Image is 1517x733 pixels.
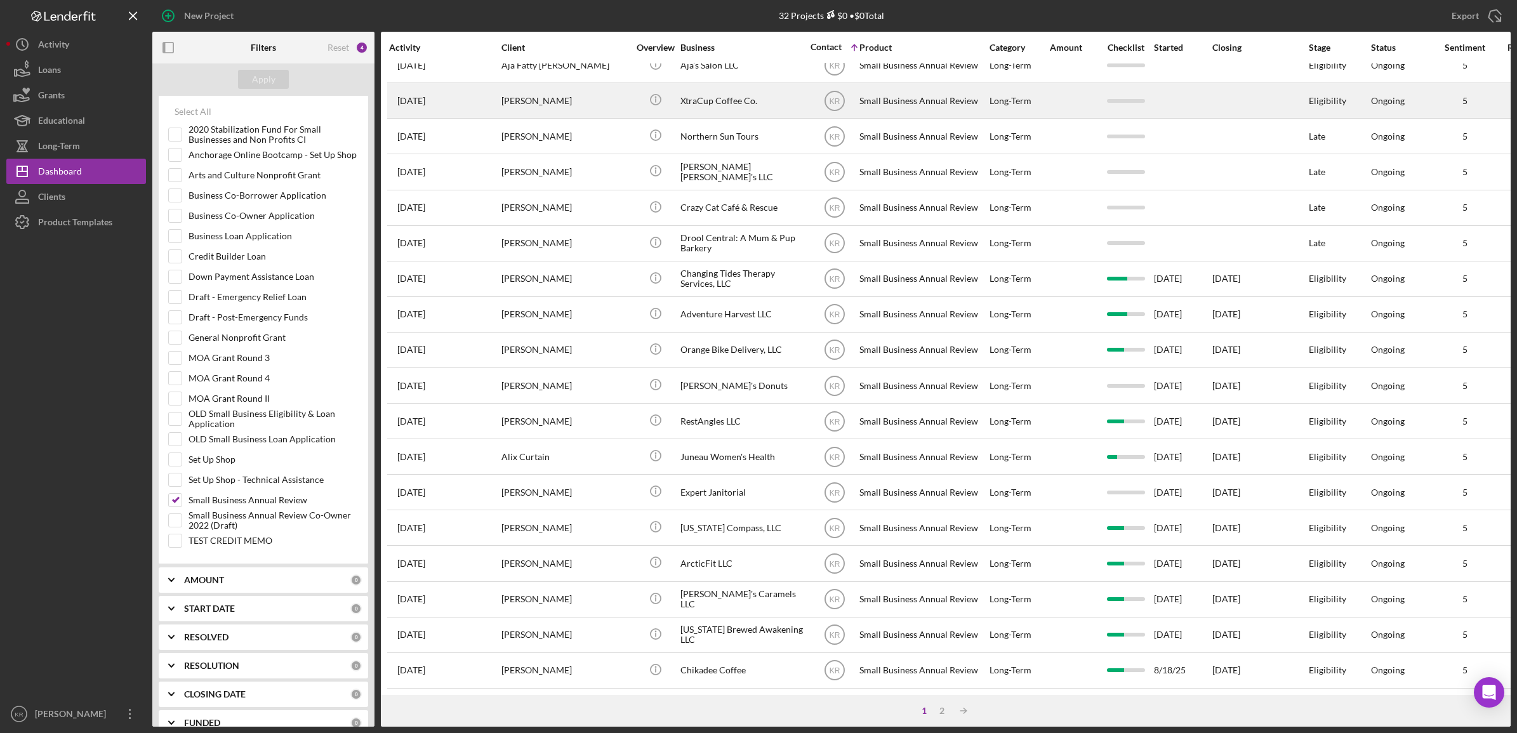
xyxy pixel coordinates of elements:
[829,524,840,533] text: KR
[990,298,1049,331] div: Long-Term
[990,583,1049,616] div: Long-Term
[680,654,807,687] div: Chikadee Coffee
[1371,167,1405,177] div: Ongoing
[859,298,986,331] div: Small Business Annual Review
[1309,404,1370,438] div: Eligibility
[397,167,425,177] time: 2025-10-02 19:04
[680,119,807,153] div: Northern Sun Tours
[397,594,425,604] time: 2025-06-30 20:29
[1433,43,1497,53] div: Sentiment
[189,433,359,446] label: OLD Small Business Loan Application
[189,230,359,242] label: Business Loan Application
[680,191,807,225] div: Crazy Cat Café & Rescue
[1433,238,1497,248] div: 5
[189,372,359,385] label: MOA Grant Round 4
[6,701,146,727] button: KR[PERSON_NAME]
[6,133,146,159] a: Long-Term
[397,665,425,675] time: 2025-06-02 18:22
[38,83,65,111] div: Grants
[680,404,807,438] div: RestAngles LLC
[184,661,239,671] b: RESOLUTION
[1371,558,1405,569] div: Ongoing
[189,413,359,425] label: OLD Small Business Eligibility & Loan Application
[1309,48,1370,82] div: Eligibility
[1309,583,1370,616] div: Eligibility
[152,3,246,29] button: New Project
[1309,369,1370,402] div: Eligibility
[1212,380,1240,391] time: [DATE]
[1371,96,1405,106] div: Ongoing
[189,453,359,466] label: Set Up Shop
[990,475,1049,509] div: Long-Term
[1212,664,1240,675] time: [DATE]
[189,392,359,405] label: MOA Grant Round II
[1309,43,1370,53] div: Stage
[859,546,986,580] div: Small Business Annual Review
[824,10,847,21] div: $0
[990,404,1049,438] div: Long-Term
[1154,440,1211,473] div: [DATE]
[501,119,628,153] div: [PERSON_NAME]
[933,706,951,716] div: 2
[859,155,986,188] div: Small Business Annual Review
[811,42,842,52] div: Contact
[6,209,146,235] a: Product Templates
[501,191,628,225] div: [PERSON_NAME]
[189,169,359,182] label: Arts and Culture Nonprofit Grant
[397,238,425,248] time: 2025-10-02 23:15
[184,604,235,614] b: START DATE
[501,654,628,687] div: [PERSON_NAME]
[175,99,211,124] div: Select All
[1212,451,1240,462] time: [DATE]
[1371,594,1405,604] div: Ongoing
[680,618,807,652] div: [US_STATE] Brewed Awakening LLC
[1371,202,1405,213] div: Ongoing
[632,43,679,53] div: Overview
[1309,511,1370,545] div: Eligibility
[1154,654,1211,687] div: 8/18/25
[501,262,628,296] div: [PERSON_NAME]
[990,227,1049,260] div: Long-Term
[501,48,628,82] div: Aja Fatty [PERSON_NAME]
[1371,452,1405,462] div: Ongoing
[990,333,1049,367] div: Long-Term
[859,440,986,473] div: Small Business Annual Review
[189,149,359,161] label: Anchorage Online Bootcamp - Set Up Shop
[189,128,359,141] label: 2020 Stabilization Fund For Small Businesses and Non Profits CI
[1309,227,1370,260] div: Late
[184,3,234,29] div: New Project
[829,61,840,70] text: KR
[1371,630,1405,640] div: Ongoing
[397,96,425,106] time: 2025-09-02 18:28
[6,32,146,57] button: Activity
[1154,262,1211,296] div: [DATE]
[1309,84,1370,117] div: Eligibility
[1212,416,1240,426] time: [DATE]
[1433,558,1497,569] div: 5
[38,159,82,187] div: Dashboard
[1212,43,1308,53] div: Closing
[1474,677,1504,708] div: Open Intercom Messenger
[1371,523,1405,533] div: Ongoing
[1371,309,1405,319] div: Ongoing
[829,346,840,355] text: KR
[397,452,425,462] time: 2025-05-29 00:25
[397,274,425,284] time: 2025-05-28 21:49
[1439,3,1511,29] button: Export
[350,717,362,729] div: 0
[680,298,807,331] div: Adventure Harvest LLC
[779,10,884,21] div: 32 Projects • $0 Total
[1433,96,1497,106] div: 5
[990,546,1049,580] div: Long-Term
[1099,43,1153,53] div: Checklist
[1050,43,1097,53] div: Amount
[189,494,359,506] label: Small Business Annual Review
[1433,202,1497,213] div: 5
[252,70,275,89] div: Apply
[829,239,840,248] text: KR
[397,202,425,213] time: 2025-10-02 23:06
[238,70,289,89] button: Apply
[6,108,146,133] button: Educational
[859,618,986,652] div: Small Business Annual Review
